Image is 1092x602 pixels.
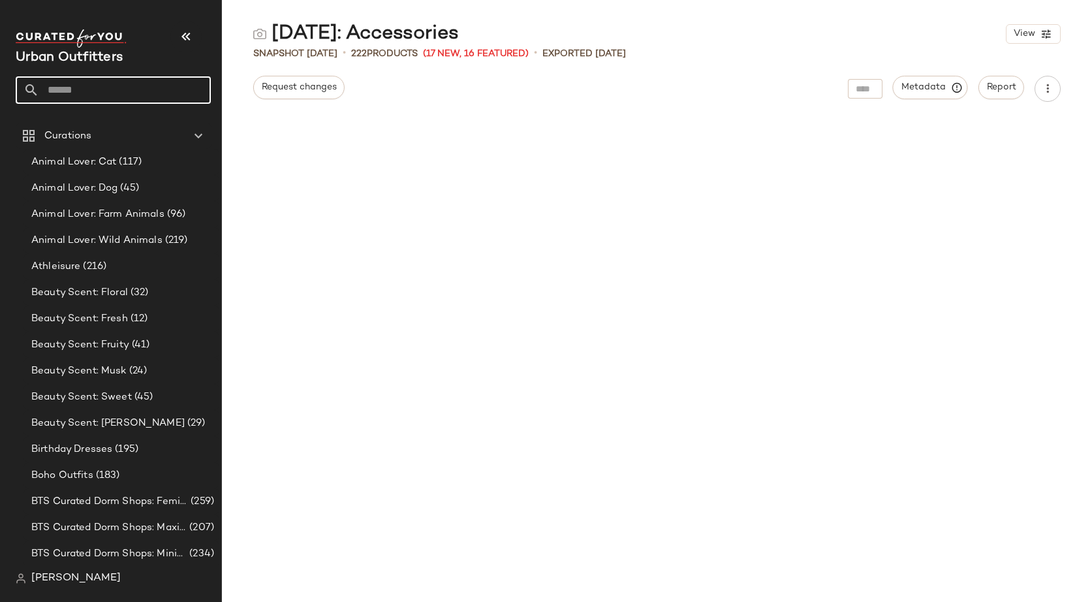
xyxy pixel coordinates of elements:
[893,76,968,99] button: Metadata
[1006,24,1061,44] button: View
[128,285,149,300] span: (32)
[31,155,116,170] span: Animal Lover: Cat
[116,155,142,170] span: (117)
[188,494,214,509] span: (259)
[187,520,214,535] span: (207)
[31,311,128,326] span: Beauty Scent: Fresh
[901,82,960,93] span: Metadata
[351,49,367,59] span: 222
[44,129,91,144] span: Curations
[343,46,346,61] span: •
[31,207,164,222] span: Animal Lover: Farm Animals
[31,259,80,274] span: Athleisure
[534,46,537,61] span: •
[187,547,214,562] span: (234)
[542,47,626,61] p: Exported [DATE]
[117,181,139,196] span: (45)
[978,76,1024,99] button: Report
[31,338,129,353] span: Beauty Scent: Fruity
[80,259,106,274] span: (216)
[31,233,163,248] span: Animal Lover: Wild Animals
[16,29,127,48] img: cfy_white_logo.C9jOOHJF.svg
[253,76,345,99] button: Request changes
[253,21,459,47] div: [DATE]: Accessories
[1013,29,1035,39] span: View
[16,573,26,584] img: svg%3e
[253,47,337,61] span: Snapshot [DATE]
[164,207,186,222] span: (96)
[31,285,128,300] span: Beauty Scent: Floral
[31,442,112,457] span: Birthday Dresses
[93,468,120,483] span: (183)
[132,390,153,405] span: (45)
[185,416,206,431] span: (29)
[31,571,121,586] span: [PERSON_NAME]
[986,82,1016,93] span: Report
[31,390,132,405] span: Beauty Scent: Sweet
[423,47,529,61] span: (17 New, 16 Featured)
[112,442,138,457] span: (195)
[129,338,150,353] span: (41)
[31,520,187,535] span: BTS Curated Dorm Shops: Maximalist
[16,51,123,65] span: Current Company Name
[31,547,187,562] span: BTS Curated Dorm Shops: Minimalist
[351,47,418,61] div: Products
[253,27,266,40] img: svg%3e
[261,82,337,93] span: Request changes
[163,233,188,248] span: (219)
[31,181,117,196] span: Animal Lover: Dog
[31,468,93,483] span: Boho Outfits
[31,416,185,431] span: Beauty Scent: [PERSON_NAME]
[128,311,148,326] span: (12)
[127,364,148,379] span: (24)
[31,364,127,379] span: Beauty Scent: Musk
[31,494,188,509] span: BTS Curated Dorm Shops: Feminine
